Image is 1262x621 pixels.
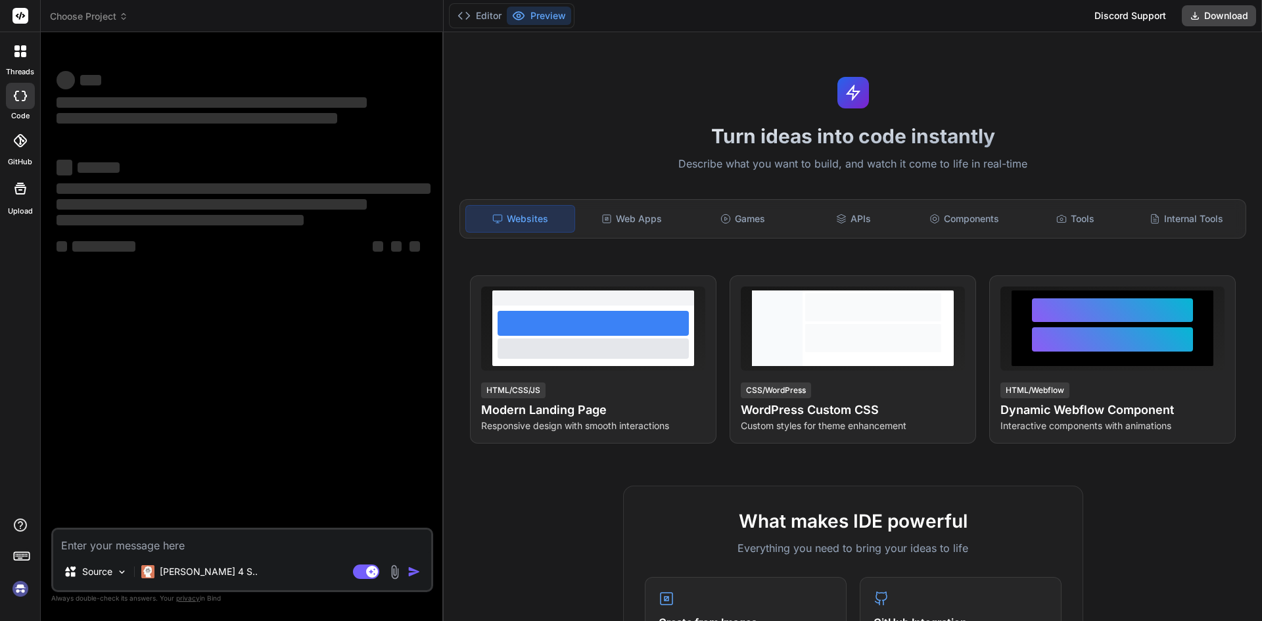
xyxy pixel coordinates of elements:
p: Interactive components with animations [1000,419,1225,432]
span: privacy [176,594,200,602]
label: code [11,110,30,122]
label: threads [6,66,34,78]
img: Pick Models [116,566,128,578]
p: [PERSON_NAME] 4 S.. [160,565,258,578]
img: icon [408,565,421,578]
label: Upload [8,206,33,217]
button: Editor [452,7,507,25]
div: Web Apps [578,205,686,233]
p: Responsive design with smooth interactions [481,419,705,432]
div: HTML/CSS/JS [481,382,546,398]
div: Tools [1021,205,1130,233]
span: ‌ [57,160,72,175]
img: signin [9,578,32,600]
h4: WordPress Custom CSS [741,401,965,419]
div: APIs [799,205,908,233]
h4: Dynamic Webflow Component [1000,401,1225,419]
label: GitHub [8,156,32,168]
button: Download [1182,5,1256,26]
span: ‌ [57,199,367,210]
p: Custom styles for theme enhancement [741,419,965,432]
span: ‌ [78,162,120,173]
button: Preview [507,7,571,25]
h1: Turn ideas into code instantly [452,124,1254,148]
span: ‌ [72,241,135,252]
span: ‌ [57,97,367,108]
div: Discord Support [1087,5,1174,26]
img: Claude 4 Sonnet [141,565,154,578]
p: Everything you need to bring your ideas to life [645,540,1062,556]
div: Websites [465,205,575,233]
p: Describe what you want to build, and watch it come to life in real-time [452,156,1254,173]
img: attachment [387,564,402,580]
span: ‌ [57,241,67,252]
div: Games [689,205,797,233]
div: HTML/Webflow [1000,382,1069,398]
p: Always double-check its answers. Your in Bind [51,592,433,605]
span: ‌ [57,113,337,124]
h2: What makes IDE powerful [645,507,1062,535]
span: ‌ [57,215,304,225]
div: Components [910,205,1019,233]
span: ‌ [57,71,75,89]
span: ‌ [373,241,383,252]
h4: Modern Landing Page [481,401,705,419]
span: ‌ [80,75,101,85]
span: ‌ [409,241,420,252]
p: Source [82,565,112,578]
div: Internal Tools [1132,205,1240,233]
span: Choose Project [50,10,128,23]
div: CSS/WordPress [741,382,811,398]
span: ‌ [57,183,431,194]
span: ‌ [391,241,402,252]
